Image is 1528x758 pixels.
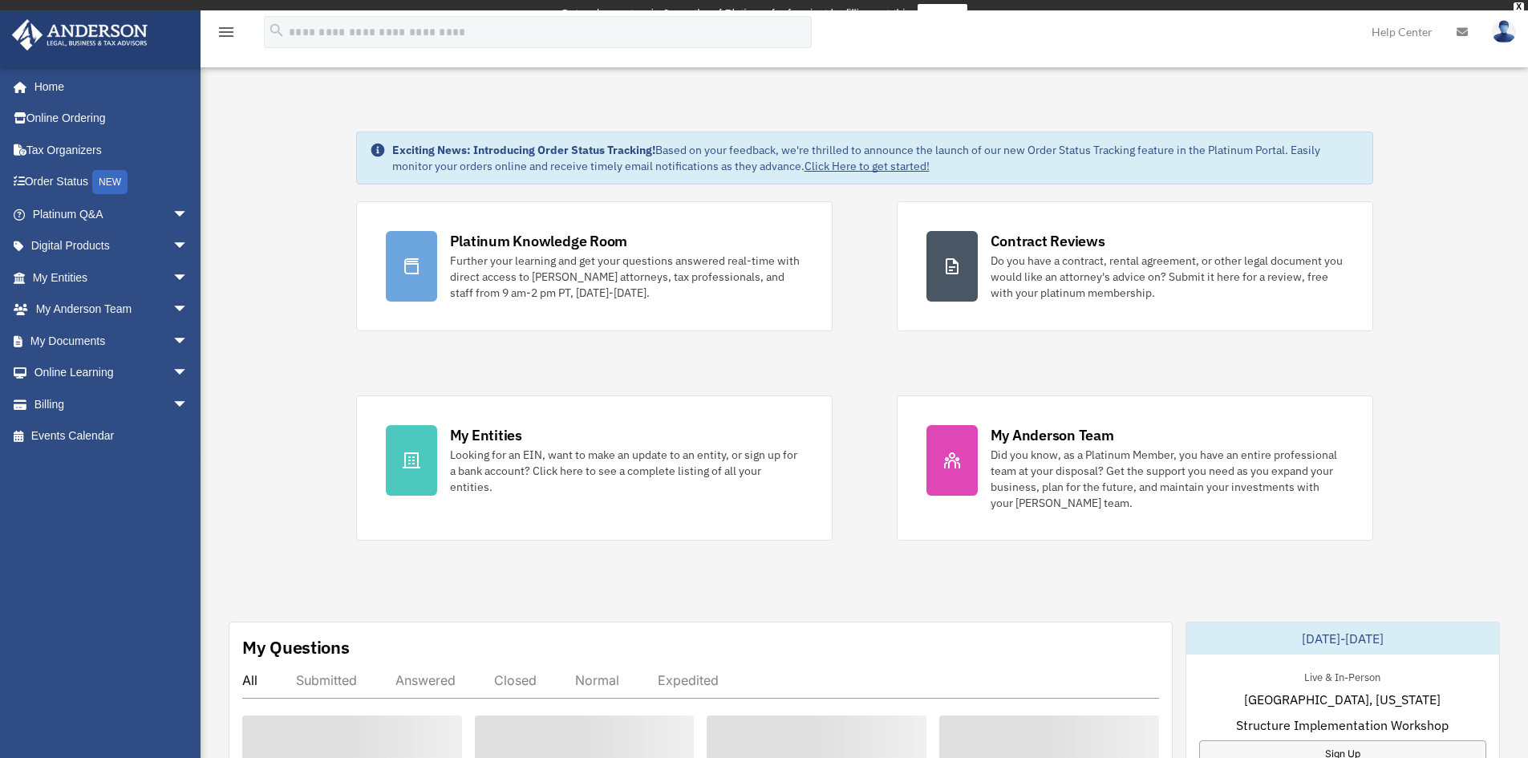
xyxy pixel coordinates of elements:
[11,134,213,166] a: Tax Organizers
[11,294,213,326] a: My Anderson Teamarrow_drop_down
[172,230,205,263] span: arrow_drop_down
[991,253,1344,301] div: Do you have a contract, rental agreement, or other legal document you would like an attorney's ad...
[356,201,833,331] a: Platinum Knowledge Room Further your learning and get your questions answered real-time with dire...
[450,231,628,251] div: Platinum Knowledge Room
[897,395,1373,541] a: My Anderson Team Did you know, as a Platinum Member, you have an entire professional team at your...
[450,253,803,301] div: Further your learning and get your questions answered real-time with direct access to [PERSON_NAM...
[991,231,1105,251] div: Contract Reviews
[92,170,128,194] div: NEW
[1514,2,1524,12] div: close
[1186,622,1499,655] div: [DATE]-[DATE]
[242,635,350,659] div: My Questions
[918,4,967,23] a: survey
[11,230,213,262] a: Digital Productsarrow_drop_down
[991,447,1344,511] div: Did you know, as a Platinum Member, you have an entire professional team at your disposal? Get th...
[11,198,213,230] a: Platinum Q&Aarrow_drop_down
[575,672,619,688] div: Normal
[172,261,205,294] span: arrow_drop_down
[1236,715,1449,735] span: Structure Implementation Workshop
[11,166,213,199] a: Order StatusNEW
[217,28,236,42] a: menu
[172,325,205,358] span: arrow_drop_down
[11,388,213,420] a: Billingarrow_drop_down
[494,672,537,688] div: Closed
[217,22,236,42] i: menu
[172,357,205,390] span: arrow_drop_down
[991,425,1114,445] div: My Anderson Team
[172,198,205,231] span: arrow_drop_down
[1291,667,1393,684] div: Live & In-Person
[11,261,213,294] a: My Entitiesarrow_drop_down
[7,19,152,51] img: Anderson Advisors Platinum Portal
[11,103,213,135] a: Online Ordering
[1492,20,1516,43] img: User Pic
[450,447,803,495] div: Looking for an EIN, want to make an update to an entity, or sign up for a bank account? Click her...
[296,672,357,688] div: Submitted
[897,201,1373,331] a: Contract Reviews Do you have a contract, rental agreement, or other legal document you would like...
[11,357,213,389] a: Online Learningarrow_drop_down
[11,420,213,452] a: Events Calendar
[392,143,655,157] strong: Exciting News: Introducing Order Status Tracking!
[658,672,719,688] div: Expedited
[172,388,205,421] span: arrow_drop_down
[172,294,205,326] span: arrow_drop_down
[11,325,213,357] a: My Documentsarrow_drop_down
[1244,690,1441,709] span: [GEOGRAPHIC_DATA], [US_STATE]
[242,672,257,688] div: All
[268,22,286,39] i: search
[356,395,833,541] a: My Entities Looking for an EIN, want to make an update to an entity, or sign up for a bank accoun...
[450,425,522,445] div: My Entities
[805,159,930,173] a: Click Here to get started!
[561,4,911,23] div: Get a chance to win 6 months of Platinum for free just by filling out this
[392,142,1360,174] div: Based on your feedback, we're thrilled to announce the launch of our new Order Status Tracking fe...
[395,672,456,688] div: Answered
[11,71,205,103] a: Home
